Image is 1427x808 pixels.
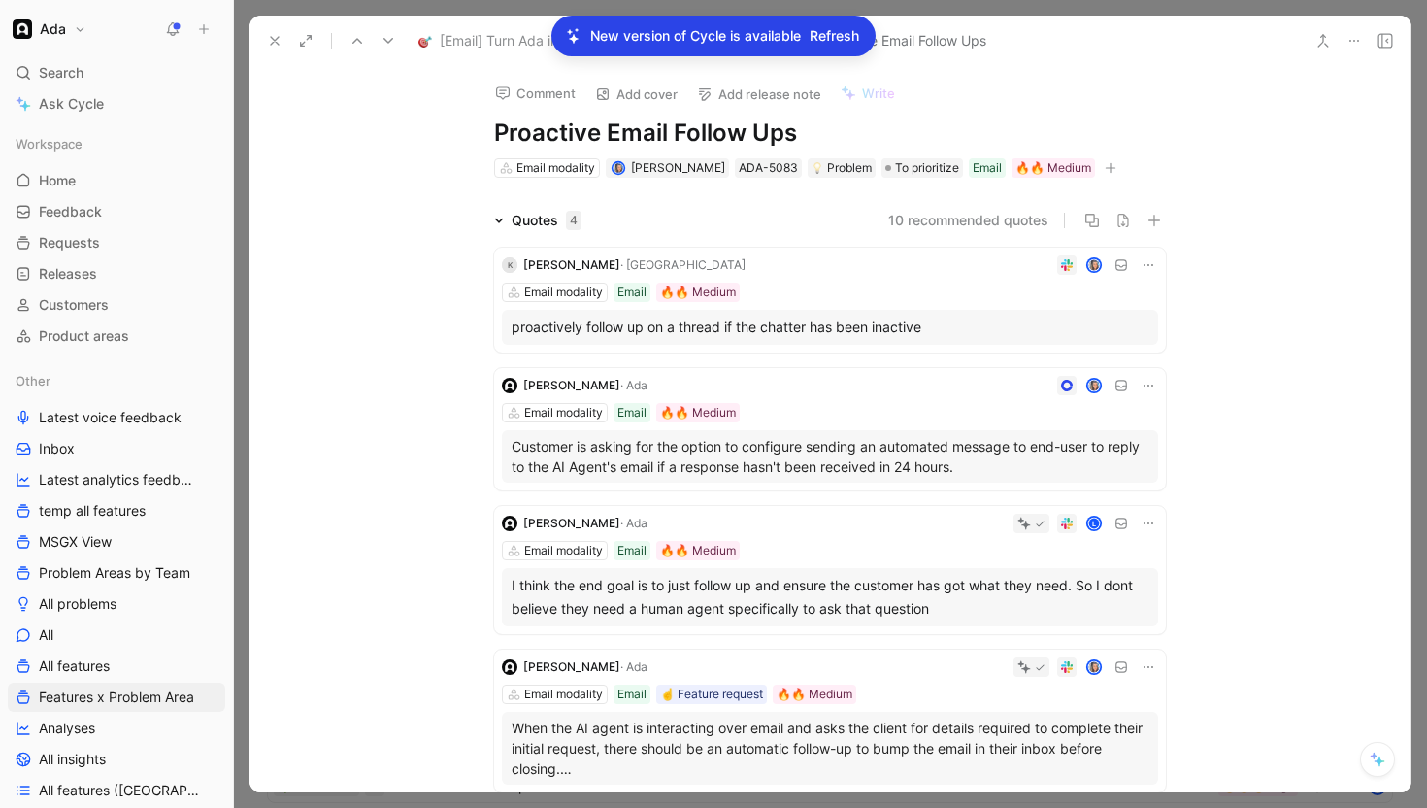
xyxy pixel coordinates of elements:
img: logo [502,516,517,531]
a: All features ([GEOGRAPHIC_DATA]) [8,776,225,805]
img: avatar [1088,259,1101,272]
span: [PERSON_NAME] [523,378,620,392]
span: Refresh [810,24,859,48]
div: 🔥🔥 Medium [660,403,736,422]
a: Features x Problem Area [8,683,225,712]
button: Comment [486,80,584,107]
div: 4 [566,211,581,230]
a: Feedback [8,197,225,226]
div: Quotes [512,209,581,232]
div: Email modality [524,283,603,302]
span: [PERSON_NAME] [523,659,620,674]
a: All features [8,652,225,681]
span: Releases [39,264,97,284]
button: 10 recommended quotes [888,209,1048,232]
img: avatar [1088,661,1101,674]
span: Requests [39,233,100,252]
span: Latest analytics feedback [39,470,199,489]
span: All features ([GEOGRAPHIC_DATA]) [39,781,203,800]
div: ADA-5083 [739,158,798,178]
span: · [GEOGRAPHIC_DATA] [620,257,746,272]
span: Home [39,171,76,190]
span: [PERSON_NAME] [523,257,620,272]
span: All insights [39,750,106,769]
p: Customer is asking for the option to configure sending an automated message to end-user to reply ... [512,436,1148,477]
img: 💡 [812,162,823,174]
span: Write [862,84,895,102]
div: I think the end goal is to just follow up and ensure the customer has got what they need. So I do... [512,574,1148,621]
a: Product areas [8,321,225,351]
img: logo [502,659,517,675]
a: Customers [8,290,225,320]
span: · Ada [620,516,647,530]
button: 🎯[Email] Turn Ada into the best AI agent for email support [414,29,801,52]
a: Problem Areas by Team [8,558,225,588]
div: Other [8,366,225,395]
div: Email [617,541,647,560]
span: · Ada [620,378,647,392]
a: Ask Cycle [8,89,225,118]
div: Email modality [516,158,595,178]
div: 🔥🔥 Medium [1015,158,1091,178]
span: Inbox [39,439,75,458]
span: Feedback [39,202,102,221]
span: Workspace [16,134,83,153]
span: [PERSON_NAME] [631,160,725,175]
div: Email [617,685,647,704]
span: [Email] Turn Ada into the best AI agent for email support [440,29,796,52]
a: All insights [8,745,225,774]
a: MSGX View [8,527,225,556]
span: All features [39,656,110,676]
span: Other [16,371,50,390]
div: Email modality [524,541,603,560]
span: temp all features [39,501,146,521]
a: temp all features [8,496,225,525]
div: K [502,257,517,273]
span: Customers [39,295,109,315]
div: 🔥🔥 Medium [660,283,736,302]
a: Analyses [8,714,225,743]
div: Email modality [524,685,603,704]
a: All [8,621,225,650]
button: AdaAda [8,16,91,43]
img: logo [502,378,517,393]
span: All [39,625,53,645]
img: avatar [613,162,623,173]
div: Problem [812,158,872,178]
button: Refresh [809,23,860,49]
h1: Proactive Email Follow Ups [494,118,1166,149]
span: To prioritize [895,158,959,178]
a: Requests [8,228,225,257]
img: Ada [13,19,32,39]
a: Home [8,166,225,195]
span: All problems [39,594,116,614]
a: Latest analytics feedback [8,465,225,494]
span: [PERSON_NAME] [523,516,620,530]
span: Features x Problem Area [39,688,194,707]
div: To prioritize [881,158,963,178]
div: Email modality [524,403,603,422]
p: When the AI agent is interacting over email and asks the client for details required to complete ... [512,718,1148,779]
span: Analyses [39,719,95,738]
div: ☝️ Feature request [660,685,763,704]
span: Product areas [39,326,129,346]
button: Add release note [688,81,830,108]
a: Releases [8,259,225,288]
a: All problems [8,589,225,619]
h1: Ada [40,20,66,38]
div: L [1088,518,1101,530]
div: Email [617,403,647,422]
button: Write [832,80,904,107]
div: Search [8,58,225,87]
img: 🎯 [418,34,432,48]
span: Ask Cycle [39,92,104,116]
a: Latest voice feedback [8,403,225,432]
p: New version of Cycle is available [590,24,801,48]
div: 💡Problem [808,158,876,178]
div: proactively follow up on a thread if the chatter has been inactive [512,316,1148,339]
div: Workspace [8,129,225,158]
button: Add cover [586,81,686,108]
div: Email [617,283,647,302]
span: Proactive Email Follow Ups [817,29,986,52]
span: Search [39,61,83,84]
